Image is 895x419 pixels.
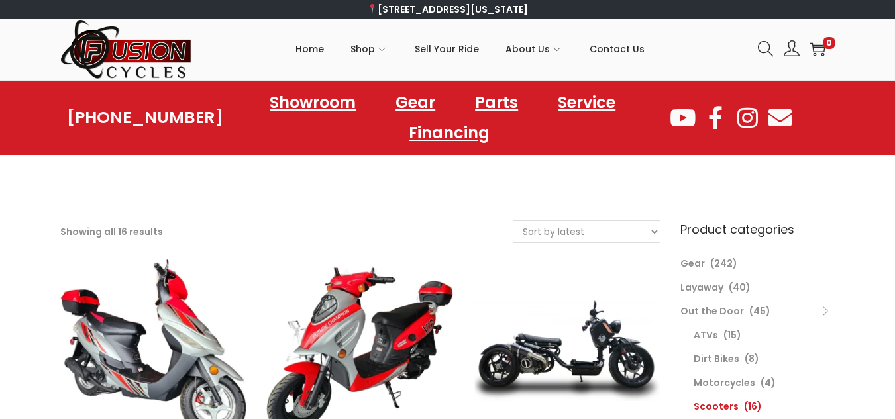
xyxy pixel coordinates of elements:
[295,32,324,66] span: Home
[60,222,163,241] p: Showing all 16 results
[745,352,759,365] span: (8)
[680,220,835,238] h6: Product categories
[680,257,705,270] a: Gear
[505,32,550,66] span: About Us
[505,19,563,79] a: About Us
[710,257,737,270] span: (242)
[256,87,369,118] a: Showroom
[382,87,448,118] a: Gear
[415,19,479,79] a: Sell Your Ride
[749,304,770,318] span: (45)
[761,376,776,389] span: (4)
[694,400,739,413] a: Scooters
[60,19,193,80] img: Woostify retina logo
[810,41,825,57] a: 0
[590,19,645,79] a: Contact Us
[368,4,377,13] img: 📍
[223,87,668,148] nav: Menu
[513,221,660,242] select: Shop order
[694,328,718,342] a: ATVs
[545,87,629,118] a: Service
[680,281,723,294] a: Layaway
[462,87,531,118] a: Parts
[694,352,739,365] a: Dirt Bikes
[415,32,479,66] span: Sell Your Ride
[723,328,741,342] span: (15)
[694,376,755,389] a: Motorcycles
[590,32,645,66] span: Contact Us
[680,304,744,318] a: Out the Door
[395,118,503,148] a: Financing
[350,32,375,66] span: Shop
[367,3,528,16] a: [STREET_ADDRESS][US_STATE]
[729,281,751,294] span: (40)
[350,19,388,79] a: Shop
[744,400,762,413] span: (16)
[295,19,324,79] a: Home
[193,19,748,79] nav: Primary navigation
[67,109,223,127] a: [PHONE_NUMBER]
